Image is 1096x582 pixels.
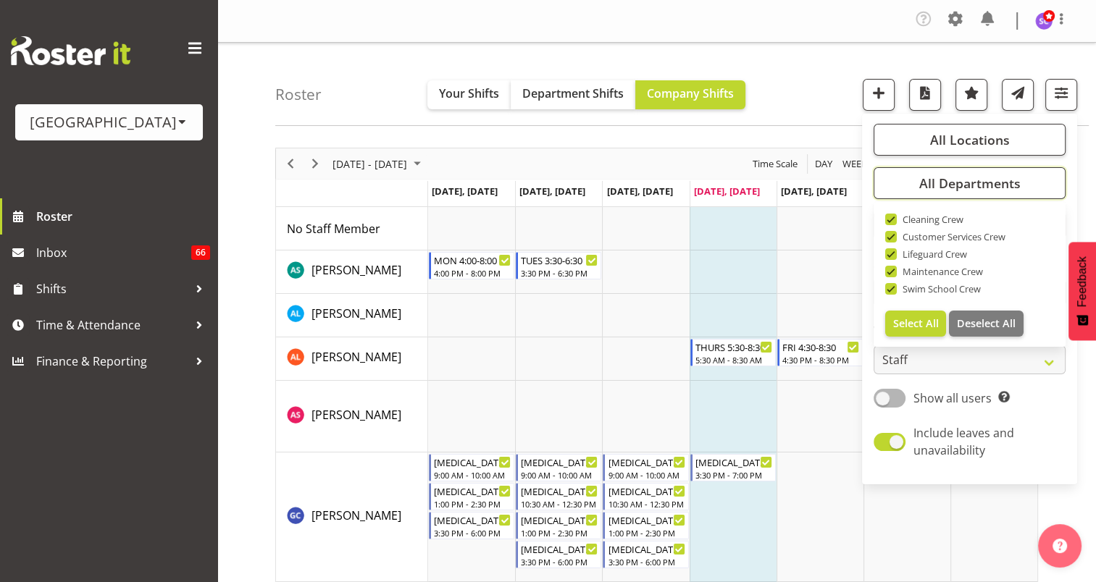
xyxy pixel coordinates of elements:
[874,167,1066,199] button: All Departments
[311,305,401,321] span: [PERSON_NAME]
[281,155,301,173] button: Previous
[330,155,427,173] button: August 25 - 31, 2025
[690,339,776,366] div: Alex Laverty"s event - THURS 5:30-8:30 Begin From Thursday, August 28, 2025 at 5:30:00 AM GMT+12:...
[427,80,511,109] button: Your Shifts
[919,174,1020,192] span: All Departments
[519,185,585,198] span: [DATE], [DATE]
[608,541,685,556] div: [MEDICAL_DATA] Yellow Eyed Penguins
[521,455,598,469] div: [MEDICAL_DATA] SGHS
[897,283,982,295] span: Swim School Crew
[511,80,635,109] button: Department Shifts
[434,484,511,498] div: [MEDICAL_DATA][GEOGRAPHIC_DATA]
[874,124,1066,156] button: All Locations
[949,311,1024,337] button: Deselect All
[30,111,188,133] div: [GEOGRAPHIC_DATA]
[897,214,964,225] span: Cleaning Crew
[782,354,859,366] div: 4:30 PM - 8:30 PM
[516,483,601,510] div: Argus Chay"s event - T3 ST PATRICKS SCHOOL Begin From Tuesday, August 26, 2025 at 10:30:00 AM GMT...
[434,498,511,510] div: 1:00 PM - 2:30 PM
[813,155,834,173] span: Day
[429,483,514,510] div: Argus Chay"s event - T3 MIDDLE SCHOOL Begin From Monday, August 25, 2025 at 1:00:00 PM GMT+12:00 ...
[36,242,191,263] span: Inbox
[429,252,514,279] div: Ajay Smith"s event - MON 4:00-8:00 Begin From Monday, August 25, 2025 at 4:00:00 PM GMT+12:00 End...
[1053,539,1067,553] img: help-xxl-2.png
[311,406,401,423] a: [PERSON_NAME]
[311,348,401,366] a: [PERSON_NAME]
[521,498,598,510] div: 10:30 AM - 12:30 PM
[813,155,835,173] button: Timeline Day
[434,527,511,539] div: 3:30 PM - 6:00 PM
[191,245,210,260] span: 66
[695,455,772,469] div: [MEDICAL_DATA] Squids
[885,311,947,337] button: Select All
[521,527,598,539] div: 1:00 PM - 2:30 PM
[603,512,688,539] div: Argus Chay"s event - T3 MIDDLE SCHOOL Begin From Wednesday, August 27, 2025 at 1:00:00 PM GMT+12:...
[603,454,688,481] div: Argus Chay"s event - T3 SGHS Begin From Wednesday, August 27, 2025 at 9:00:00 AM GMT+12:00 Ends A...
[434,469,511,481] div: 9:00 AM - 10:00 AM
[434,455,511,469] div: [MEDICAL_DATA] SGHS
[781,185,847,198] span: [DATE], [DATE]
[311,305,401,322] a: [PERSON_NAME]
[521,253,598,267] div: TUES 3:30-6:30
[306,155,325,173] button: Next
[647,85,734,101] span: Company Shifts
[311,349,401,365] span: [PERSON_NAME]
[840,155,870,173] button: Timeline Week
[603,483,688,510] div: Argus Chay"s event - T3 ST PATRICKS SCHOOL Begin From Wednesday, August 27, 2025 at 10:30:00 AM G...
[694,185,760,198] span: [DATE], [DATE]
[429,512,514,539] div: Argus Chay"s event - T3 Squids Begin From Monday, August 25, 2025 at 3:30:00 PM GMT+12:00 Ends At...
[913,425,1014,458] span: Include leaves and unavailability
[782,339,859,354] div: FRI 4:30-8:30
[275,86,322,103] h4: Roster
[897,248,968,260] span: Lifeguard Crew
[608,513,685,527] div: [MEDICAL_DATA][GEOGRAPHIC_DATA]
[608,455,685,469] div: [MEDICAL_DATA] SGHS
[750,155,800,173] button: Time Scale
[695,469,772,481] div: 3:30 PM - 7:00 PM
[777,339,863,366] div: Alex Laverty"s event - FRI 4:30-8:30 Begin From Friday, August 29, 2025 at 4:30:00 PM GMT+12:00 E...
[311,261,401,279] a: [PERSON_NAME]
[695,354,772,366] div: 5:30 AM - 8:30 AM
[36,350,188,372] span: Finance & Reporting
[521,513,598,527] div: [MEDICAL_DATA][GEOGRAPHIC_DATA]
[909,79,941,111] button: Download a PDF of the roster according to the set date range.
[893,316,939,330] span: Select All
[439,85,499,101] span: Your Shifts
[521,484,598,498] div: [MEDICAL_DATA] [GEOGRAPHIC_DATA]
[606,185,672,198] span: [DATE], [DATE]
[36,278,188,300] span: Shifts
[303,148,327,179] div: Next
[278,148,303,179] div: Previous
[276,337,428,381] td: Alex Laverty resource
[429,454,514,481] div: Argus Chay"s event - T3 SGHS Begin From Monday, August 25, 2025 at 9:00:00 AM GMT+12:00 Ends At M...
[1002,79,1034,111] button: Send a list of all shifts for the selected filtered period to all rostered employees.
[36,314,188,336] span: Time & Attendance
[841,155,869,173] span: Week
[608,498,685,510] div: 10:30 AM - 12:30 PM
[913,390,992,406] span: Show all users
[276,294,428,337] td: Alesana Lafoga resource
[522,85,624,101] span: Department Shifts
[276,381,428,452] td: Alex Sansom resource
[521,469,598,481] div: 9:00 AM - 10:00 AM
[1068,242,1096,340] button: Feedback - Show survey
[929,131,1009,148] span: All Locations
[331,155,409,173] span: [DATE] - [DATE]
[863,79,895,111] button: Add a new shift
[1076,256,1089,307] span: Feedback
[897,266,984,277] span: Maintenance Crew
[751,155,799,173] span: Time Scale
[311,262,401,278] span: [PERSON_NAME]
[287,220,380,237] a: No Staff Member
[608,484,685,498] div: [MEDICAL_DATA] [GEOGRAPHIC_DATA]
[276,207,428,250] td: No Staff Member resource
[608,469,685,481] div: 9:00 AM - 10:00 AM
[897,231,1006,242] span: Customer Services Crew
[311,507,401,523] span: [PERSON_NAME]
[516,512,601,539] div: Argus Chay"s event - T3 MIDDLE SCHOOL Begin From Tuesday, August 26, 2025 at 1:00:00 PM GMT+12:00...
[516,252,601,279] div: Ajay Smith"s event - TUES 3:30-6:30 Begin From Tuesday, August 26, 2025 at 3:30:00 PM GMT+12:00 E...
[1035,12,1053,30] img: stephen-cook564.jpg
[276,452,428,582] td: Argus Chay resource
[516,454,601,481] div: Argus Chay"s event - T3 SGHS Begin From Tuesday, August 26, 2025 at 9:00:00 AM GMT+12:00 Ends At ...
[287,221,380,237] span: No Staff Member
